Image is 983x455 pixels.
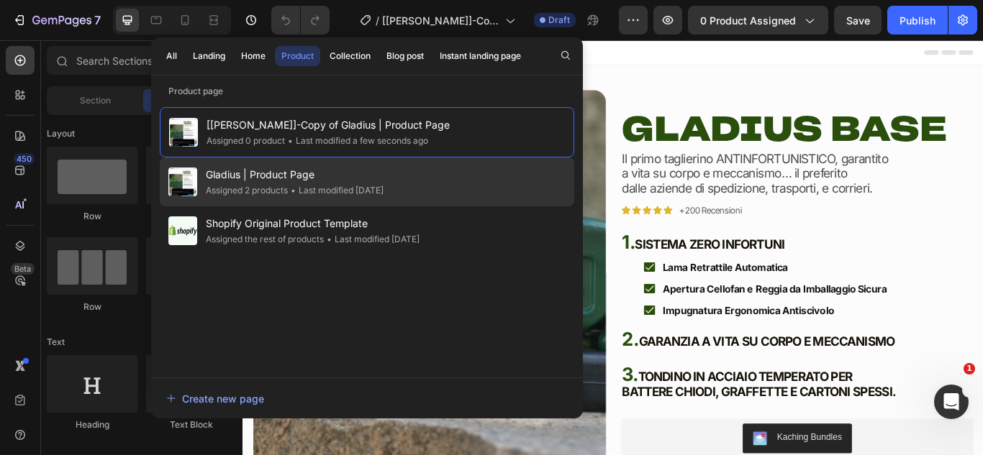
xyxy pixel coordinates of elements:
[441,84,853,127] h1: Gladius Base
[11,263,35,275] div: Beta
[443,377,461,403] strong: 3.
[443,129,851,181] p: Il primo taglierino ANTINFORTUNISTICO, garantito a vita su corpo e meccanismo… il preferito dalle...
[490,282,751,297] strong: Apertura Cellofan e Reggia da Imballaggio Sicura
[509,191,815,206] p: +200 Recensioni
[887,6,948,35] button: Publish
[964,363,975,374] span: 1
[186,46,232,66] button: Landing
[281,50,314,63] div: Product
[206,215,420,232] span: Shopify Original Product Template
[285,134,428,148] div: Last modified a few seconds ago
[440,50,521,63] div: Instant landing page
[146,418,237,431] div: Text Block
[206,183,288,198] div: Assigned 2 products
[433,46,527,66] button: Instant landing page
[146,210,237,223] div: Row
[241,50,266,63] div: Home
[443,222,458,248] strong: 1.
[207,116,450,134] span: [[PERSON_NAME]]-Copy of Gladius | Product Page
[47,210,137,223] div: Row
[166,384,568,413] button: Create new page
[160,46,184,66] button: All
[275,46,320,66] button: Product
[235,46,272,66] button: Home
[47,418,137,431] div: Heading
[900,13,936,28] div: Publish
[700,13,796,28] span: 0 product assigned
[291,185,296,196] span: •
[47,46,237,75] input: Search Sections & Elements
[548,14,570,27] span: Draft
[166,391,264,406] div: Create new page
[206,166,384,183] span: Gladius | Product Page
[206,232,324,247] div: Assigned the rest of products
[146,300,237,313] div: Row
[288,135,293,146] span: •
[934,385,969,419] iframe: Intercom live chat
[327,234,332,244] span: •
[151,84,583,98] p: Product page
[688,6,828,35] button: 0 product assigned
[47,336,65,349] span: Text
[288,183,384,198] div: Last modified [DATE]
[490,257,636,272] strong: Lama Retrattile Automatica
[207,134,285,148] div: Assigned 0 product
[330,50,371,63] div: Collection
[323,46,377,66] button: Collection
[80,94,111,107] span: Section
[243,40,983,455] iframe: Design area
[94,12,101,29] p: 7
[462,343,761,360] strong: GARANZIA A VITA SU CORPO E MECCANISMO
[166,50,177,63] div: All
[376,13,379,28] span: /
[443,336,462,362] strong: 2.
[443,384,762,418] strong: TONDINO IN ACCIAIO TEMPERATO PER BATTERE CHIODI, GRAFFETTE E CARTONI SPESSI.
[6,6,107,35] button: 7
[458,229,632,247] strong: SISTEMA ZERO INFORTUNI
[380,46,430,66] button: Blog post
[382,13,499,28] span: [[PERSON_NAME]]-Copy of Gladius | Product Page
[490,308,689,322] strong: Impugnatura Ergonomica Antiscivolo
[193,50,225,63] div: Landing
[324,232,420,247] div: Last modified [DATE]
[386,50,424,63] div: Blog post
[14,153,35,165] div: 450
[47,127,75,140] span: Layout
[47,300,137,313] div: Row
[834,6,882,35] button: Save
[846,14,870,27] span: Save
[271,6,330,35] div: Undo/Redo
